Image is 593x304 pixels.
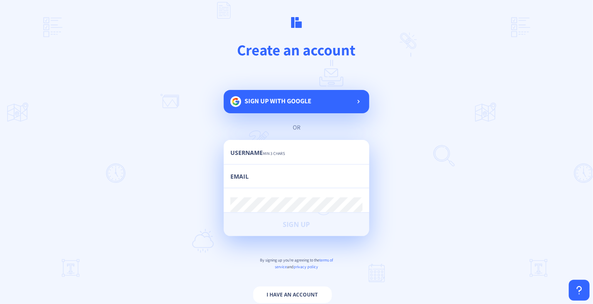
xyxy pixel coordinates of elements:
[230,96,241,107] img: google.svg
[283,221,310,228] span: Sign Up
[245,97,311,105] span: Sign up with google
[275,257,333,269] span: terms of service
[44,40,549,60] h1: Create an account
[291,17,302,28] img: logo.svg
[253,287,332,303] button: I have an account
[224,213,369,236] button: Sign Up
[294,264,318,269] span: privacy policy
[232,123,361,132] div: or
[224,257,369,270] p: By signing up you're agreeing to the and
